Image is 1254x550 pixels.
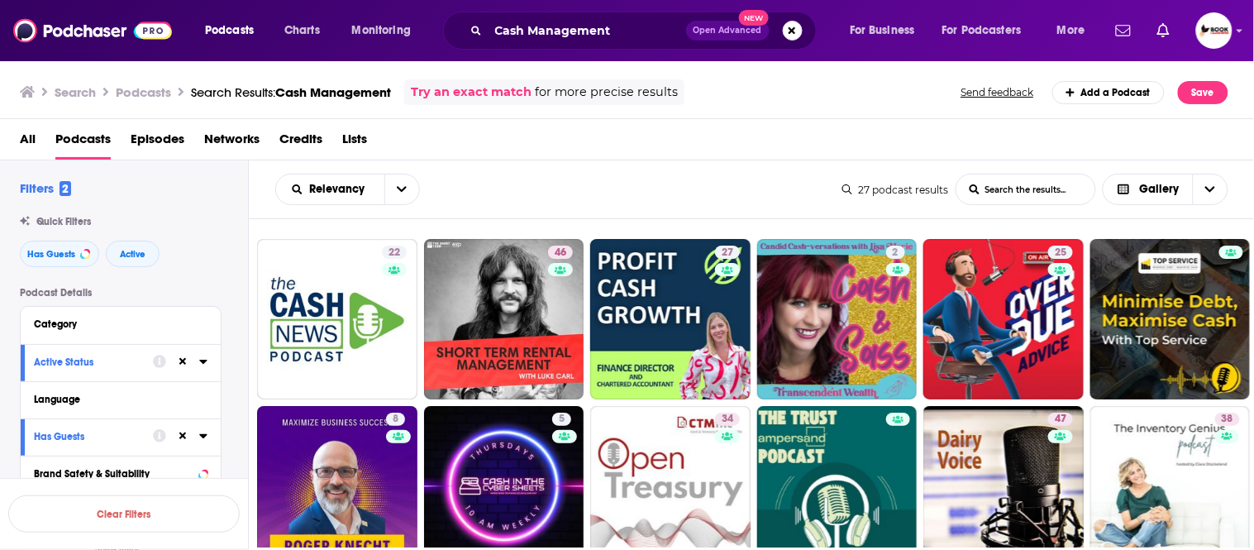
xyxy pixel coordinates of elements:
[850,19,915,42] span: For Business
[275,174,420,205] h2: Choose List sort
[34,426,153,447] button: Has Guests
[1196,12,1233,49] img: User Profile
[36,216,91,227] span: Quick Filters
[1140,184,1180,195] span: Gallery
[60,181,71,196] span: 2
[341,17,432,44] button: open menu
[838,17,936,44] button: open menu
[34,356,142,368] div: Active Status
[459,12,832,50] div: Search podcasts, credits, & more...
[393,411,398,428] span: 8
[1178,81,1228,104] button: Save
[842,184,949,196] div: 27 podcast results
[34,431,142,442] div: Has Guests
[1103,174,1229,205] button: Choose View
[722,245,733,261] span: 27
[893,245,899,261] span: 2
[342,126,367,160] a: Lists
[275,84,391,100] span: Cash Management
[548,246,573,259] a: 46
[352,19,411,42] span: Monitoring
[34,313,207,334] button: Category
[389,245,400,261] span: 22
[106,241,160,267] button: Active
[555,245,566,261] span: 46
[8,495,240,533] button: Clear Filters
[116,84,171,100] h3: Podcasts
[204,126,260,160] a: Networks
[27,250,75,259] span: Has Guests
[34,468,193,480] div: Brand Safety & Suitability
[1196,12,1233,49] span: Logged in as BookLaunchers
[1215,413,1240,426] a: 38
[1048,246,1073,259] a: 25
[932,17,1046,44] button: open menu
[20,287,222,299] p: Podcast Details
[55,84,96,100] h3: Search
[757,239,918,399] a: 2
[257,239,417,399] a: 22
[34,463,207,484] button: Brand Safety & Suitability
[739,10,769,26] span: New
[205,19,254,42] span: Podcasts
[386,413,405,426] a: 8
[722,411,733,428] span: 34
[274,17,330,44] a: Charts
[20,126,36,160] a: All
[694,26,762,35] span: Open Advanced
[279,126,322,160] a: Credits
[411,83,532,102] a: Try an exact match
[276,184,384,195] button: open menu
[686,21,770,41] button: Open AdvancedNew
[120,250,145,259] span: Active
[384,175,419,204] button: open menu
[942,19,1022,42] span: For Podcasters
[715,413,740,426] a: 34
[1151,17,1176,45] a: Show notifications dropdown
[1222,411,1233,428] span: 38
[55,126,111,160] a: Podcasts
[1057,19,1085,42] span: More
[193,17,275,44] button: open menu
[552,413,571,426] a: 5
[131,126,184,160] a: Episodes
[1055,245,1066,261] span: 25
[34,318,197,330] div: Category
[715,246,740,259] a: 27
[1046,17,1106,44] button: open menu
[34,352,153,372] button: Active Status
[535,83,678,102] span: for more precise results
[284,19,320,42] span: Charts
[1055,411,1066,428] span: 47
[382,246,407,259] a: 22
[191,84,391,100] div: Search Results:
[191,84,391,100] a: Search Results:Cash Management
[20,241,99,267] button: Has Guests
[489,17,686,44] input: Search podcasts, credits, & more...
[956,85,1039,99] button: Send feedback
[34,389,207,409] button: Language
[13,15,172,46] img: Podchaser - Follow, Share and Rate Podcasts
[20,180,71,196] h2: Filters
[886,246,905,259] a: 2
[1048,413,1073,426] a: 47
[559,411,565,428] span: 5
[923,239,1084,399] a: 25
[1052,81,1166,104] a: Add a Podcast
[590,239,751,399] a: 27
[424,239,584,399] a: 46
[1109,17,1137,45] a: Show notifications dropdown
[34,394,197,405] div: Language
[310,184,371,195] span: Relevancy
[1196,12,1233,49] button: Show profile menu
